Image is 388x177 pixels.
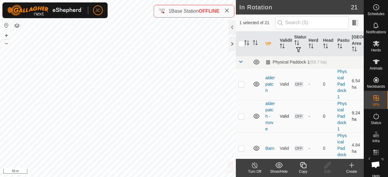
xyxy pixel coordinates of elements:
span: OFFLINE [199,8,219,14]
a: Open chat [367,156,384,173]
div: Edit [315,169,339,174]
span: VPs [373,103,379,107]
td: 9.24 ha [350,100,364,132]
td: 0 [321,68,335,100]
button: Reset Map [3,22,10,29]
div: Create [339,169,364,174]
a: Physical Paddock 1 [337,101,347,131]
span: 21 [351,3,358,12]
div: - [309,81,318,87]
span: (59.7 ha) [310,60,327,64]
td: 0 [321,132,335,164]
span: Heatmap [369,157,383,161]
div: Copy [291,169,315,174]
div: Physical Paddock 1 [266,60,327,65]
th: VP [263,31,277,56]
span: Status [371,121,381,125]
td: 6.54 ha [350,68,364,100]
div: Turn Off [242,169,267,174]
p-sorticon: Activate to sort [323,44,328,49]
th: Head [321,31,335,56]
th: Status [292,31,306,56]
div: Show/Hide [267,169,291,174]
span: OFF [294,146,303,151]
button: – [3,40,10,47]
p-sorticon: Activate to sort [309,44,313,49]
a: Contact Us [124,169,142,175]
p-sorticon: Activate to sort [253,41,258,46]
td: 0 [321,100,335,132]
td: Valid [277,100,292,132]
span: Infra [372,139,380,143]
span: OFF [294,114,303,119]
a: alder patch - move [266,101,275,131]
td: Valid [277,68,292,100]
button: + [3,32,10,39]
span: Herds [371,48,381,52]
th: Herd [306,31,320,56]
th: Pasture [335,31,349,56]
a: Privacy Policy [94,169,117,175]
p-sorticon: Activate to sort [294,41,299,46]
span: Base Station [171,8,199,14]
span: OFF [294,82,303,87]
button: Map Layers [13,22,21,29]
a: alder patch [266,75,275,93]
td: Valid [277,132,292,164]
a: Physical Paddock 1 [337,133,347,163]
span: 1 [169,8,171,14]
div: - [309,145,318,152]
span: JC [95,7,100,14]
div: - [309,113,318,120]
th: [GEOGRAPHIC_DATA] Area [350,31,364,56]
span: 1 selected of 21 [239,20,275,26]
img: Gallagher Logo [7,5,83,16]
span: Neckbands [367,85,385,88]
p-sorticon: Activate to sort [244,41,249,46]
p-sorticon: Activate to sort [280,44,285,49]
a: Barn [266,146,275,151]
span: Notifications [366,30,386,34]
a: Physical Paddock 1 [337,69,347,99]
th: Validity [277,31,292,56]
input: Search (S) [275,16,349,29]
span: Animals [370,67,383,70]
p-sorticon: Activate to sort [352,48,357,52]
td: 4.84 ha [350,132,364,164]
h2: In Rotation [239,4,351,11]
p-sorticon: Activate to sort [337,44,342,49]
span: Schedules [367,12,384,16]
